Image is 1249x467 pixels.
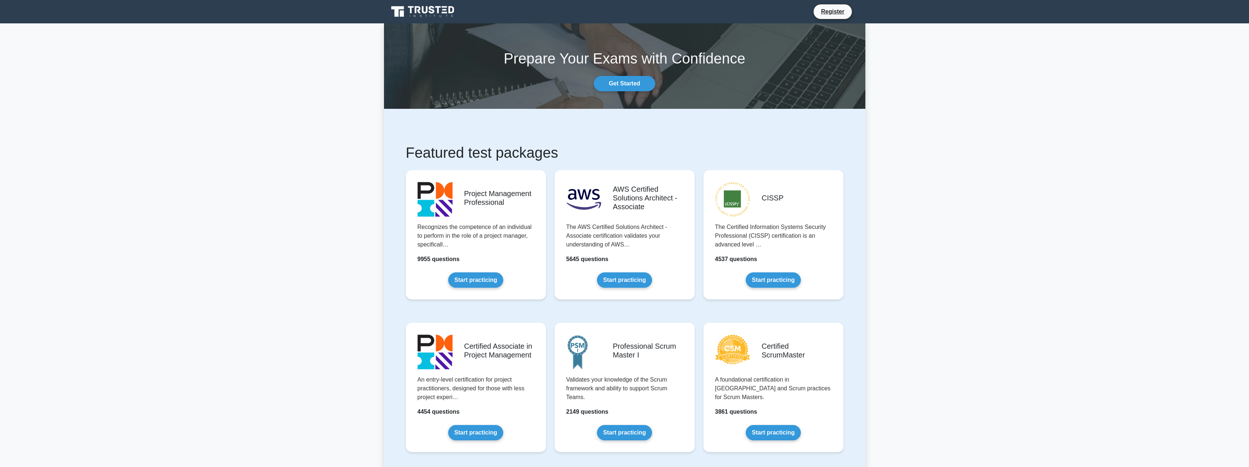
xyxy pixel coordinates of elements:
a: Start practicing [448,272,503,288]
a: Start practicing [597,272,652,288]
h1: Featured test packages [406,144,843,161]
a: Register [816,7,849,16]
a: Get Started [594,76,655,91]
a: Start practicing [448,425,503,440]
a: Start practicing [746,425,801,440]
a: Start practicing [597,425,652,440]
a: Start practicing [746,272,801,288]
h1: Prepare Your Exams with Confidence [384,50,865,67]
